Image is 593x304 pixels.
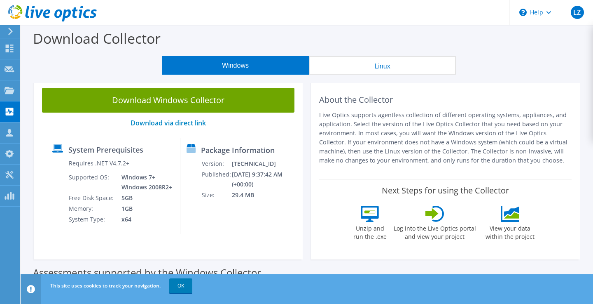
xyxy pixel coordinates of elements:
td: Size: [201,190,231,200]
td: [TECHNICAL_ID] [231,158,299,169]
a: OK [169,278,192,293]
td: Version: [201,158,231,169]
svg: \n [519,9,527,16]
h2: About the Collector [319,95,572,105]
label: View your data within the project [481,222,540,241]
td: 5GB [115,193,174,203]
button: Windows [162,56,309,75]
label: System Prerequisites [68,146,143,154]
span: This site uses cookies to track your navigation. [50,282,161,289]
label: Next Steps for using the Collector [382,186,509,196]
span: LZ [571,6,584,19]
td: Supported OS: [68,172,115,193]
td: System Type: [68,214,115,225]
label: Package Information [201,146,275,154]
label: Log into the Live Optics portal and view your project [393,222,476,241]
label: Requires .NET V4.7.2+ [69,159,129,167]
td: Free Disk Space: [68,193,115,203]
td: Memory: [68,203,115,214]
a: Download via direct link [131,118,206,127]
label: Unzip and run the .exe [351,222,389,241]
td: [DATE] 9:37:42 AM (+00:00) [231,169,299,190]
td: Windows 7+ Windows 2008R2+ [115,172,174,193]
a: Download Windows Collector [42,88,294,113]
button: Linux [309,56,456,75]
label: Assessments supported by the Windows Collector [33,269,261,277]
label: Download Collector [33,29,161,48]
td: Published: [201,169,231,190]
td: 1GB [115,203,174,214]
td: x64 [115,214,174,225]
p: Live Optics supports agentless collection of different operating systems, appliances, and applica... [319,111,572,165]
td: 29.4 MB [231,190,299,200]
